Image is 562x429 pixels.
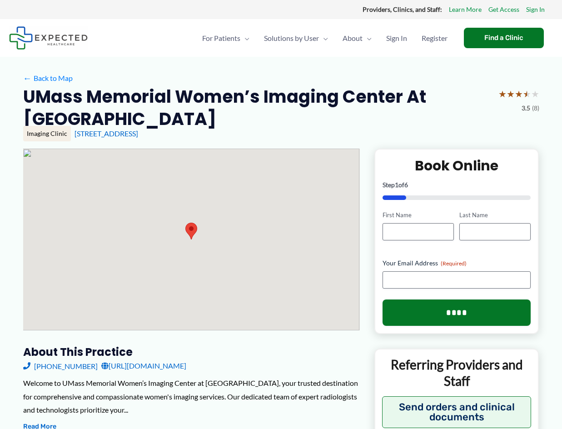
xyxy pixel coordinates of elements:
[23,126,71,141] div: Imaging Clinic
[195,22,455,54] nav: Primary Site Navigation
[343,22,363,54] span: About
[383,211,454,219] label: First Name
[441,260,467,267] span: (Required)
[75,129,138,138] a: [STREET_ADDRESS]
[264,22,319,54] span: Solutions by User
[23,345,360,359] h3: About this practice
[386,22,407,54] span: Sign In
[382,396,532,428] button: Send orders and clinical documents
[23,376,360,417] div: Welcome to UMass Memorial Women’s Imaging Center at [GEOGRAPHIC_DATA], your trusted destination f...
[23,85,491,130] h2: UMass Memorial Women’s Imaging Center at [GEOGRAPHIC_DATA]
[522,102,530,114] span: 3.5
[240,22,249,54] span: Menu Toggle
[523,85,531,102] span: ★
[414,22,455,54] a: Register
[382,356,532,389] p: Referring Providers and Staff
[101,359,186,373] a: [URL][DOMAIN_NAME]
[9,26,88,50] img: Expected Healthcare Logo - side, dark font, small
[23,359,98,373] a: [PHONE_NUMBER]
[532,102,539,114] span: (8)
[459,211,531,219] label: Last Name
[383,259,531,268] label: Your Email Address
[515,85,523,102] span: ★
[319,22,328,54] span: Menu Toggle
[464,28,544,48] a: Find a Clinic
[404,181,408,189] span: 6
[383,182,531,188] p: Step of
[202,22,240,54] span: For Patients
[507,85,515,102] span: ★
[395,181,398,189] span: 1
[526,4,545,15] a: Sign In
[363,22,372,54] span: Menu Toggle
[531,85,539,102] span: ★
[257,22,335,54] a: Solutions by UserMenu Toggle
[23,74,32,82] span: ←
[383,157,531,175] h2: Book Online
[449,4,482,15] a: Learn More
[488,4,519,15] a: Get Access
[422,22,448,54] span: Register
[363,5,442,13] strong: Providers, Clinics, and Staff:
[335,22,379,54] a: AboutMenu Toggle
[23,71,73,85] a: ←Back to Map
[498,85,507,102] span: ★
[379,22,414,54] a: Sign In
[195,22,257,54] a: For PatientsMenu Toggle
